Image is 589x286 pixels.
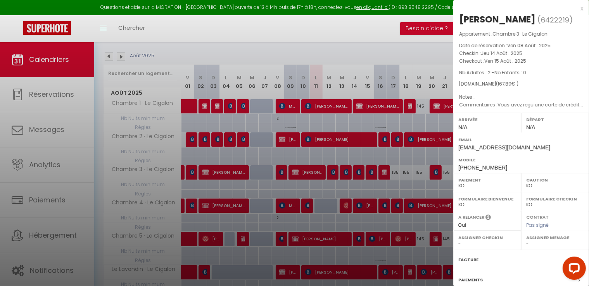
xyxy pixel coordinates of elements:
span: N/A [526,124,535,130]
span: N/A [458,124,467,130]
span: [PHONE_NUMBER] [458,164,507,171]
label: Caution [526,176,584,184]
label: Paiement [458,176,516,184]
span: Ven 15 Août . 2025 [484,58,526,64]
span: Ven 08 Août . 2025 [507,42,551,49]
label: Email [458,136,584,144]
span: ( ) [537,14,573,25]
label: Mobile [458,156,584,164]
i: Sélectionner OUI si vous souhaiter envoyer les séquences de messages post-checkout [485,214,491,223]
p: Notes : [459,93,583,101]
label: Facture [458,256,478,264]
label: Départ [526,116,584,123]
span: [EMAIL_ADDRESS][DOMAIN_NAME] [458,144,550,151]
p: Date de réservation : [459,42,583,50]
div: x [453,4,583,13]
span: Pas signé [526,222,549,228]
label: A relancer [458,214,484,221]
span: 167.89 [498,80,511,87]
span: Nb Enfants : 0 [494,69,526,76]
label: Assigner Checkin [458,234,516,241]
label: Formulaire Checkin [526,195,584,203]
span: 6422219 [541,15,569,25]
p: Checkin : [459,50,583,57]
span: Chambre 3 · Le Cigalon [492,31,548,37]
label: Paiements [458,276,483,284]
div: [PERSON_NAME] [459,13,535,26]
span: - [475,94,477,100]
label: Assigner Menage [526,234,584,241]
p: Checkout : [459,57,583,65]
label: Formulaire Bienvenue [458,195,516,203]
div: [DOMAIN_NAME] [459,80,583,88]
label: Arrivée [458,116,516,123]
p: Appartement : [459,30,583,38]
span: Nb Adultes : 2 - [459,69,526,76]
p: Commentaires : [459,101,583,109]
iframe: LiveChat chat widget [556,253,589,286]
span: ( € ) [496,80,518,87]
label: Contrat [526,214,549,219]
span: Jeu 14 Août . 2025 [481,50,522,57]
